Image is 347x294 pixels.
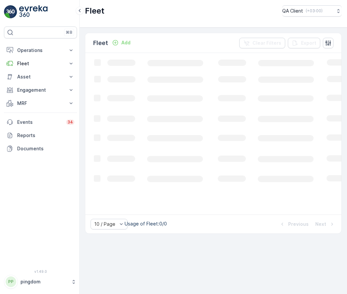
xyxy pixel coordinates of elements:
[19,5,48,19] img: logo_light-DOdMpM7g.png
[288,38,320,48] button: Export
[17,132,74,139] p: Reports
[301,40,316,46] p: Export
[6,276,16,287] div: PP
[17,145,74,152] p: Documents
[282,8,303,14] p: QA Client
[306,8,323,14] p: ( +03:00 )
[17,47,64,54] p: Operations
[4,57,77,70] button: Fleet
[4,5,17,19] img: logo
[67,120,73,125] p: 34
[17,87,64,93] p: Engagement
[4,269,77,273] span: v 1.49.0
[109,39,133,47] button: Add
[17,100,64,107] p: MRF
[66,30,72,35] p: ⌘B
[4,83,77,97] button: Engagement
[4,116,77,129] a: Events34
[282,5,342,17] button: QA Client(+03:00)
[4,70,77,83] button: Asset
[17,60,64,67] p: Fleet
[252,40,281,46] p: Clear Filters
[4,97,77,110] button: MRF
[125,220,167,227] p: Usage of Fleet : 0/0
[239,38,285,48] button: Clear Filters
[288,221,309,227] p: Previous
[4,44,77,57] button: Operations
[121,39,131,46] p: Add
[17,73,64,80] p: Asset
[17,119,62,125] p: Events
[315,220,336,228] button: Next
[85,6,104,16] p: Fleet
[4,129,77,142] a: Reports
[4,142,77,155] a: Documents
[20,278,68,285] p: pingdom
[4,275,77,289] button: PPpingdom
[278,220,309,228] button: Previous
[93,38,108,48] p: Fleet
[315,221,326,227] p: Next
